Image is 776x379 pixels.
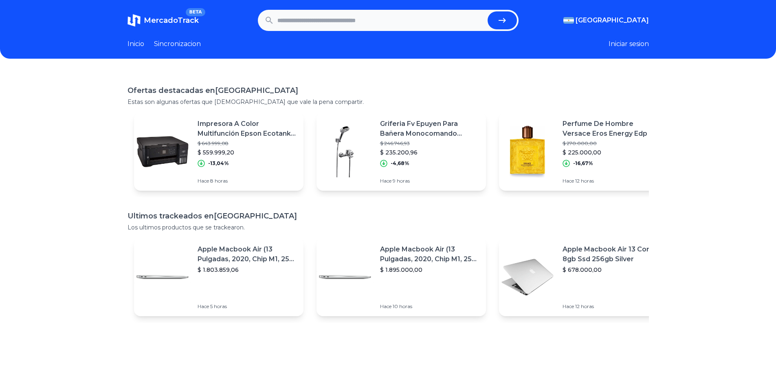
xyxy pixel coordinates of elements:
p: $ 559.999,20 [198,148,297,156]
img: Argentina [563,17,574,24]
a: Sincronizacion [154,39,201,49]
p: $ 225.000,00 [563,148,662,156]
p: Apple Macbook Air 13 Core I5 8gb Ssd 256gb Silver [563,245,662,264]
img: Featured image [134,249,191,306]
p: $ 1.803.859,06 [198,266,297,274]
span: BETA [186,8,205,16]
a: MercadoTrackBETA [128,14,199,27]
p: Estas son algunas ofertas que [DEMOGRAPHIC_DATA] que vale la pena compartir. [128,98,649,106]
a: Featured imageImpresora A Color Multifunción Epson Ecotank L4160 Con Wifi 220v Negra$ 643.999,08$... [134,112,303,191]
p: Impresora A Color Multifunción Epson Ecotank L4160 Con Wifi 220v Negra [198,119,297,139]
span: [GEOGRAPHIC_DATA] [576,15,649,25]
img: Featured image [499,249,556,306]
button: [GEOGRAPHIC_DATA] [563,15,649,25]
img: Featured image [499,123,556,180]
p: Hace 10 horas [380,303,479,310]
p: Griferia Fv Epuyen Para Bañera Monocomando Exterior 310/l2 [380,119,479,139]
p: $ 643.999,08 [198,140,297,147]
p: $ 270.000,00 [563,140,662,147]
p: Hace 12 horas [563,178,662,184]
img: Featured image [134,123,191,180]
p: Perfume De Hombre Versace Eros Energy Edp 100 Ml [563,119,662,139]
img: MercadoTrack [128,14,141,27]
a: Featured imageApple Macbook Air (13 Pulgadas, 2020, Chip M1, 256 Gb De Ssd, 8 Gb De Ram) - Plata$... [317,238,486,316]
p: Hace 8 horas [198,178,297,184]
p: Apple Macbook Air (13 Pulgadas, 2020, Chip M1, 256 Gb De Ssd, 8 Gb De Ram) - Plata [198,245,297,264]
button: Iniciar sesion [609,39,649,49]
a: Featured imageApple Macbook Air (13 Pulgadas, 2020, Chip M1, 256 Gb De Ssd, 8 Gb De Ram) - Plata$... [134,238,303,316]
h1: Ultimos trackeados en [GEOGRAPHIC_DATA] [128,210,649,222]
p: -16,67% [573,160,593,167]
p: Los ultimos productos que se trackearon. [128,223,649,231]
a: Featured imagePerfume De Hombre Versace Eros Energy Edp 100 Ml$ 270.000,00$ 225.000,00-16,67%Hace... [499,112,668,191]
h1: Ofertas destacadas en [GEOGRAPHIC_DATA] [128,85,649,96]
p: $ 246.746,93 [380,140,479,147]
a: Featured imageApple Macbook Air 13 Core I5 8gb Ssd 256gb Silver$ 678.000,00Hace 12 horas [499,238,668,316]
p: Apple Macbook Air (13 Pulgadas, 2020, Chip M1, 256 Gb De Ssd, 8 Gb De Ram) - Plata [380,245,479,264]
p: $ 235.200,96 [380,148,479,156]
a: Inicio [128,39,144,49]
img: Featured image [317,123,374,180]
p: -13,04% [208,160,229,167]
p: -4,68% [391,160,409,167]
img: Featured image [317,249,374,306]
p: Hace 12 horas [563,303,662,310]
p: $ 1.895.000,00 [380,266,479,274]
a: Featured imageGriferia Fv Epuyen Para Bañera Monocomando Exterior 310/l2$ 246.746,93$ 235.200,96-... [317,112,486,191]
span: MercadoTrack [144,16,199,25]
p: Hace 5 horas [198,303,297,310]
p: Hace 9 horas [380,178,479,184]
p: $ 678.000,00 [563,266,662,274]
